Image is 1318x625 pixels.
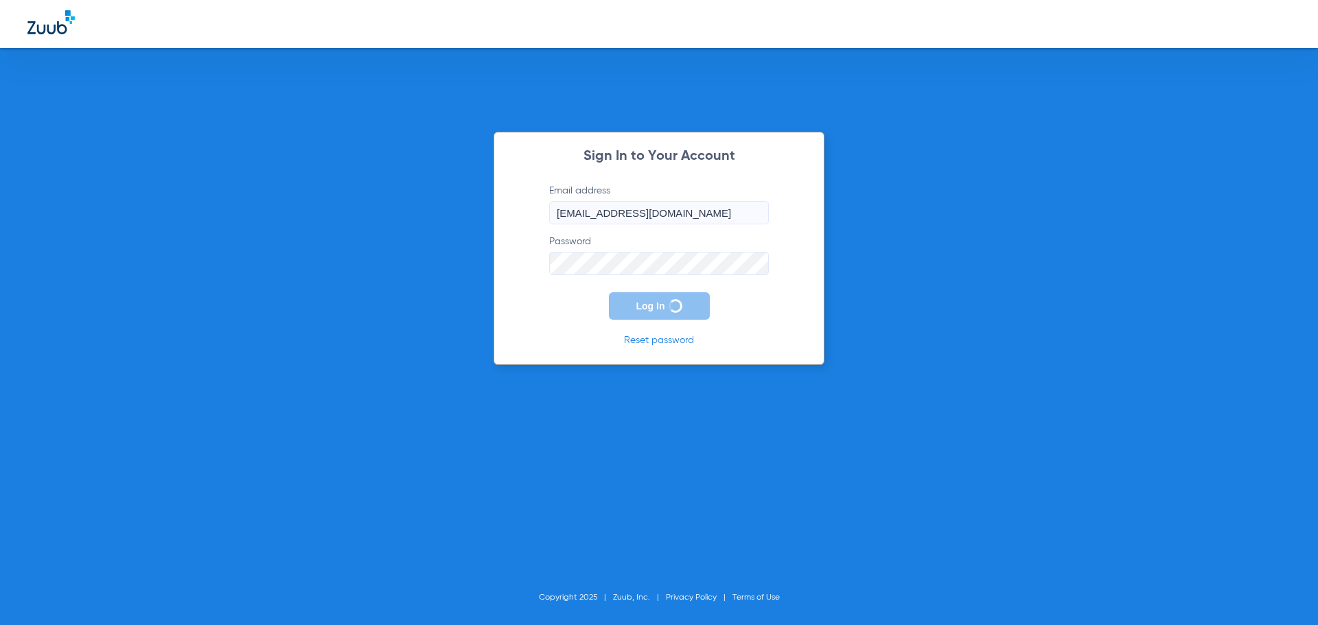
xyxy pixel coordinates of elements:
[549,235,769,275] label: Password
[549,184,769,224] label: Email address
[27,10,75,34] img: Zuub Logo
[539,591,613,604] li: Copyright 2025
[549,201,769,224] input: Email address
[613,591,666,604] li: Zuub, Inc.
[549,252,769,275] input: Password
[624,335,694,345] a: Reset password
[609,292,710,320] button: Log In
[636,300,665,311] span: Log In
[529,150,789,163] h2: Sign In to Your Account
[732,593,780,602] a: Terms of Use
[666,593,717,602] a: Privacy Policy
